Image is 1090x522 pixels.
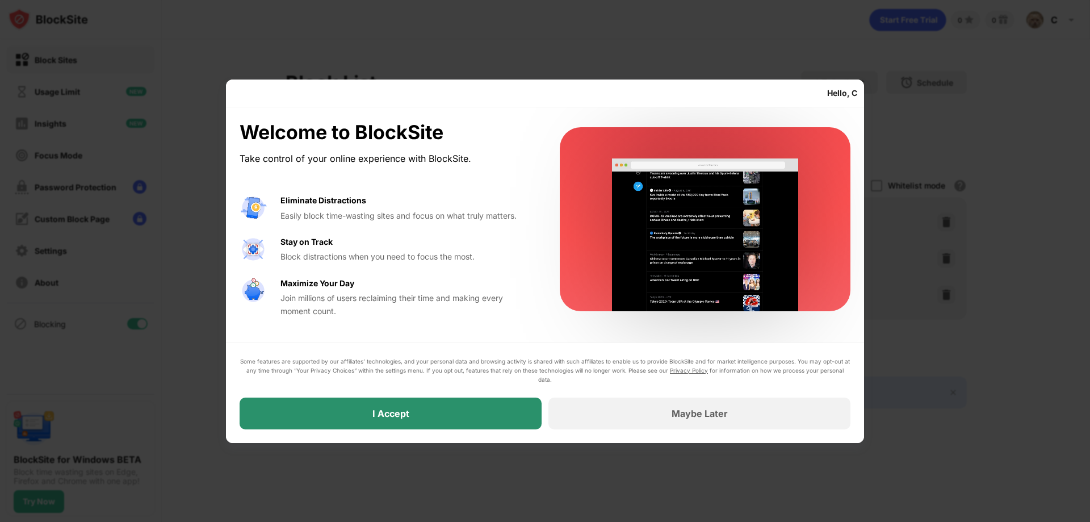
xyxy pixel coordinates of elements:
img: value-focus.svg [240,236,267,263]
div: Welcome to BlockSite [240,121,533,144]
div: Eliminate Distractions [280,194,366,207]
div: Maximize Your Day [280,277,354,290]
div: Stay on Track [280,236,333,248]
div: Maybe Later [672,408,728,419]
img: value-safe-time.svg [240,277,267,304]
div: I Accept [372,408,409,419]
div: Block distractions when you need to focus the most. [280,250,533,263]
img: value-avoid-distractions.svg [240,194,267,222]
div: Some features are supported by our affiliates’ technologies, and your personal data and browsing ... [240,357,850,384]
div: Hello, C [827,89,857,98]
a: Privacy Policy [670,367,708,374]
div: Take control of your online experience with BlockSite. [240,151,533,167]
div: Easily block time-wasting sites and focus on what truly matters. [280,210,533,222]
div: Join millions of users reclaiming their time and making every moment count. [280,292,533,318]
